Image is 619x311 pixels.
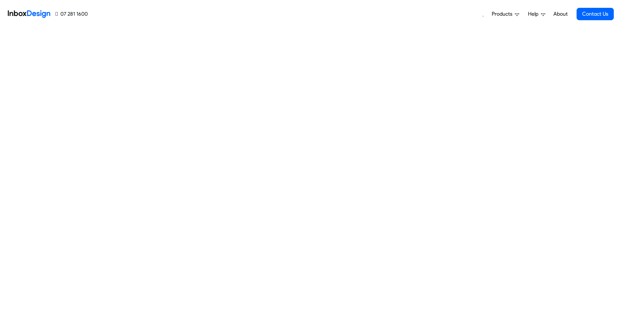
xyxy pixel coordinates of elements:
a: Help [525,7,548,21]
a: 07 281 1600 [55,10,88,18]
a: Products [489,7,522,21]
span: Help [528,10,541,18]
a: About [551,7,569,21]
span: Products [492,10,515,18]
a: Contact Us [577,8,614,20]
